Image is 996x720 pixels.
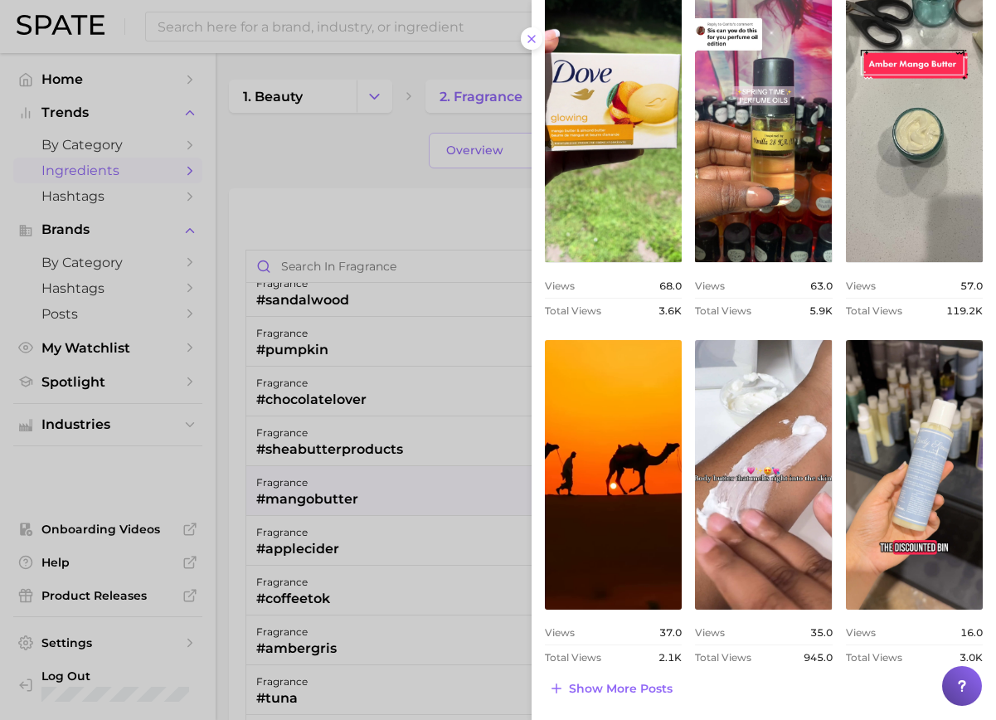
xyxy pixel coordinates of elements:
[804,651,833,664] span: 945.0
[658,651,682,664] span: 2.1k
[810,280,833,292] span: 63.0
[960,626,983,639] span: 16.0
[846,651,902,664] span: Total Views
[846,280,876,292] span: Views
[658,304,682,317] span: 3.6k
[545,304,601,317] span: Total Views
[695,651,751,664] span: Total Views
[960,280,983,292] span: 57.0
[810,626,833,639] span: 35.0
[695,280,725,292] span: Views
[545,280,575,292] span: Views
[545,651,601,664] span: Total Views
[846,304,902,317] span: Total Views
[659,626,682,639] span: 37.0
[809,304,833,317] span: 5.9k
[569,682,673,696] span: Show more posts
[659,280,682,292] span: 68.0
[846,626,876,639] span: Views
[695,626,725,639] span: Views
[695,304,751,317] span: Total Views
[545,677,677,700] button: Show more posts
[545,626,575,639] span: Views
[946,304,983,317] span: 119.2k
[960,651,983,664] span: 3.0k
